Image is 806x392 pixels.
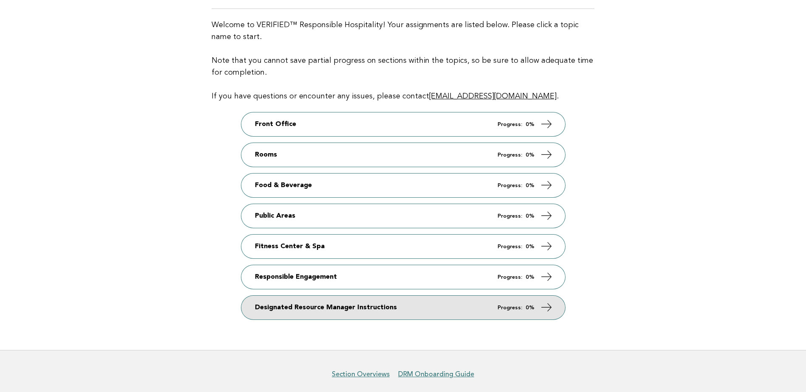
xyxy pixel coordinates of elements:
[241,235,565,258] a: Fitness Center & Spa Progress: 0%
[241,296,565,319] a: Designated Resource Manager Instructions Progress: 0%
[398,370,474,378] a: DRM Onboarding Guide
[526,305,535,311] strong: 0%
[241,143,565,167] a: Rooms Progress: 0%
[241,204,565,228] a: Public Areas Progress: 0%
[212,19,594,102] p: Welcome to VERIFIED™ Responsible Hospitality! Your assignments are listed below. Please click a t...
[526,122,535,127] strong: 0%
[498,244,522,249] em: Progress:
[526,183,535,188] strong: 0%
[526,244,535,249] strong: 0%
[498,152,522,158] em: Progress:
[498,183,522,188] em: Progress:
[241,174,565,197] a: Food & Beverage Progress: 0%
[429,92,557,100] a: [EMAIL_ADDRESS][DOMAIN_NAME]
[526,274,535,280] strong: 0%
[498,305,522,311] em: Progress:
[498,213,522,219] em: Progress:
[241,265,565,289] a: Responsible Engagement Progress: 0%
[498,122,522,127] em: Progress:
[526,152,535,158] strong: 0%
[498,274,522,280] em: Progress:
[241,112,565,136] a: Front Office Progress: 0%
[332,370,390,378] a: Section Overviews
[526,213,535,219] strong: 0%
